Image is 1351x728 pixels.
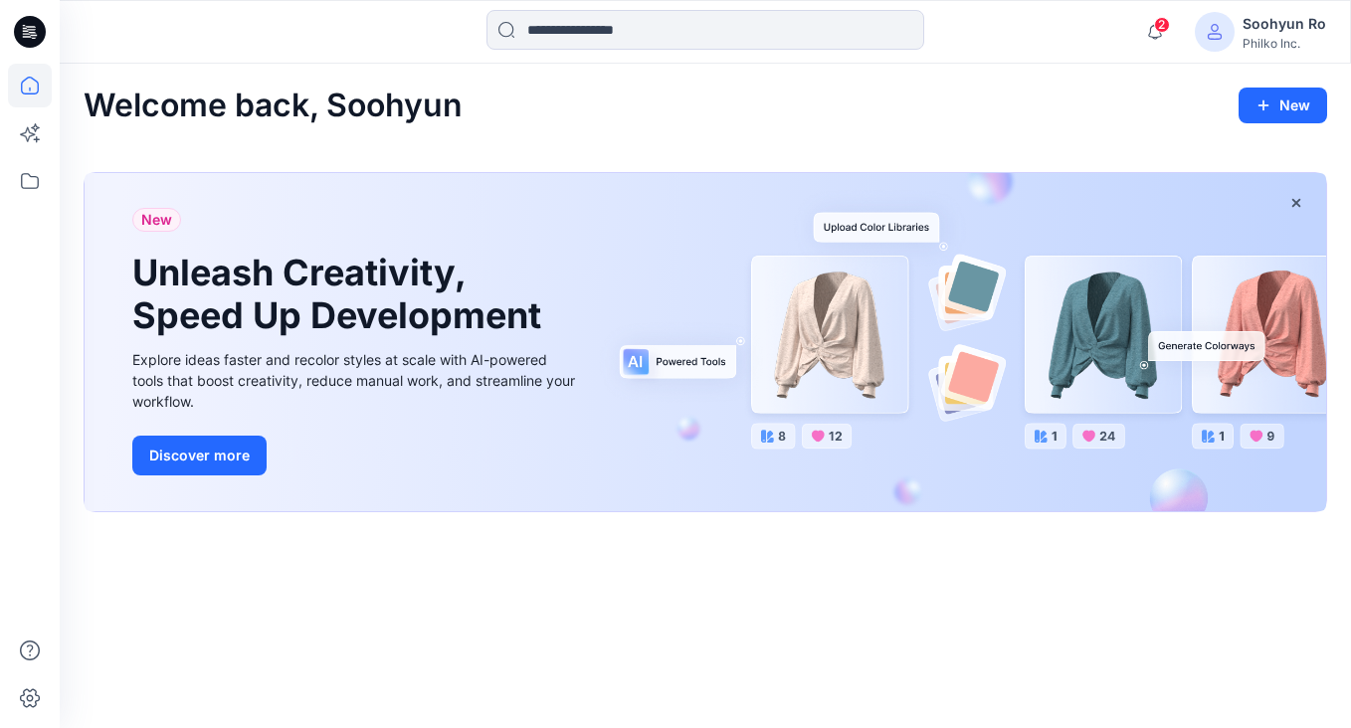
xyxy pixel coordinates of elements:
[1207,24,1223,40] svg: avatar
[132,436,580,475] a: Discover more
[84,88,463,124] h2: Welcome back, Soohyun
[132,252,550,337] h1: Unleash Creativity, Speed Up Development
[141,208,172,232] span: New
[132,436,267,475] button: Discover more
[132,349,580,412] div: Explore ideas faster and recolor styles at scale with AI-powered tools that boost creativity, red...
[1239,88,1327,123] button: New
[1154,17,1170,33] span: 2
[1243,12,1326,36] div: Soohyun Ro
[1243,36,1326,51] div: Philko Inc.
